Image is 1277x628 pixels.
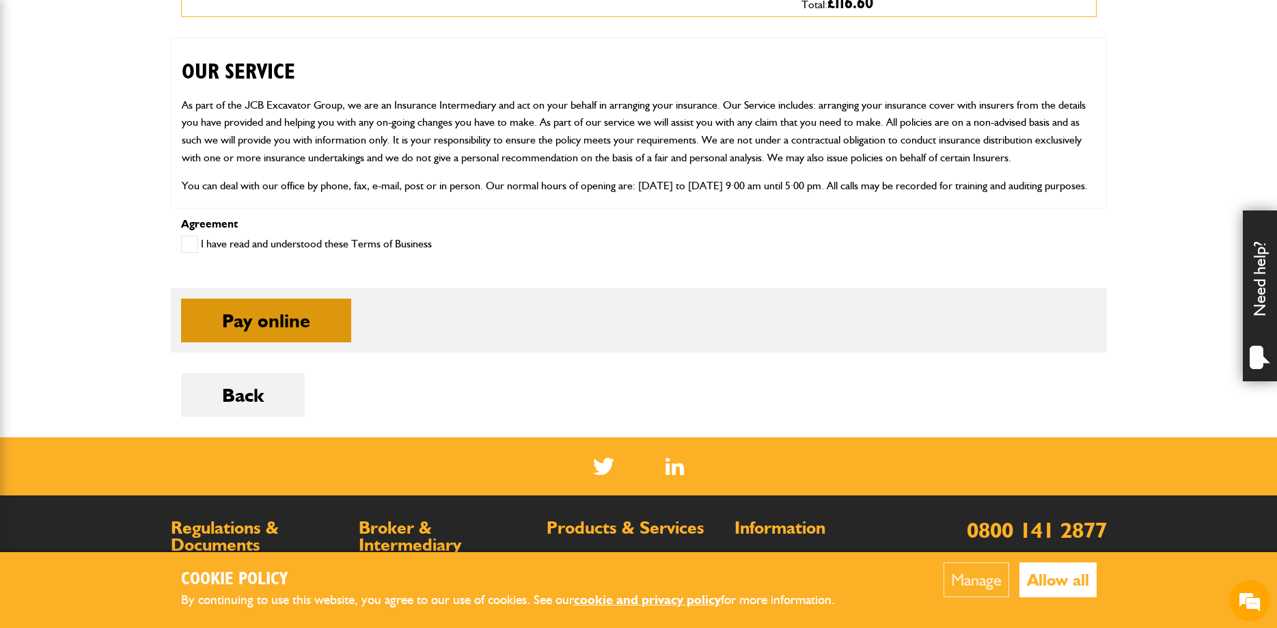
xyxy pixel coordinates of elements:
[665,458,684,475] a: LinkedIn
[181,373,305,417] button: Back
[18,126,249,156] input: Enter your last name
[182,96,1096,166] p: As part of the JCB Excavator Group, we are an Insurance Intermediary and act on your behalf in ar...
[181,219,1097,230] p: Agreement
[181,590,857,611] p: By continuing to use this website, you agree to our use of cookies. See our for more information.
[18,167,249,197] input: Enter your email address
[547,519,721,537] h2: Products & Services
[171,519,345,554] h2: Regulations & Documents
[18,247,249,409] textarea: Type your message and hit 'Enter'
[224,7,257,40] div: Minimize live chat window
[18,207,249,237] input: Enter your phone number
[1019,562,1097,597] button: Allow all
[574,592,721,607] a: cookie and privacy policy
[944,562,1009,597] button: Manage
[23,76,57,95] img: d_20077148190_company_1631870298795_20077148190
[182,38,1096,85] h2: OUR SERVICE
[182,177,1096,195] p: You can deal with our office by phone, fax, e-mail, post or in person. Our normal hours of openin...
[181,569,857,590] h2: Cookie Policy
[593,458,614,475] img: Twitter
[734,519,909,537] h2: Information
[967,517,1107,543] a: 0800 141 2877
[181,236,432,253] label: I have read and understood these Terms of Business
[71,77,230,94] div: Chat with us now
[186,421,248,439] em: Start Chat
[665,458,684,475] img: Linked In
[359,519,533,554] h2: Broker & Intermediary
[182,206,1096,252] h2: CUSTOMER PROTECTION INFORMATION
[181,299,351,342] button: Pay online
[1243,210,1277,381] div: Need help?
